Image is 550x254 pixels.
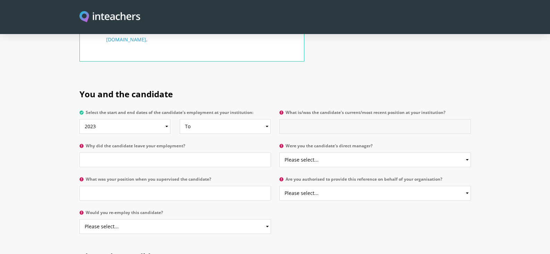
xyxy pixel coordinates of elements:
a: Visit this site's homepage [79,11,141,23]
label: What is/was the candidate's current/most recent position at your institution? [279,110,471,119]
span: You and the candidate [79,88,173,100]
label: What was your position when you supervised the candidate? [79,177,271,186]
label: Are you authorised to provide this reference on behalf of your organisation? [279,177,471,186]
label: Would you re-employ this candidate? [79,210,271,219]
label: Were you the candidate's direct manager? [279,144,471,153]
label: Select the start and end dates of the candidate's employment at your institution: [79,110,271,119]
label: Why did the candidate leave your employment? [79,144,271,153]
img: Inteachers [79,11,141,23]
